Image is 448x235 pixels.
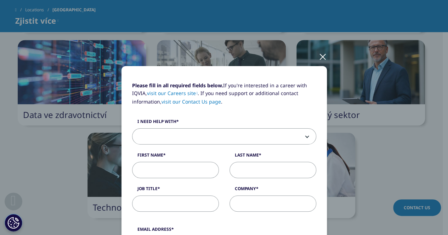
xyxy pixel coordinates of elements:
label: I need help with [132,118,316,128]
button: Cookies Settings [5,214,22,231]
a: visit our Contact Us page [161,98,221,105]
p: If you're interested in a career with IQVIA, . If you need support or additional contact informat... [132,82,316,111]
label: Last Name [229,152,316,162]
label: Job Title [132,186,219,195]
strong: Please fill in all required fields below. [132,82,223,89]
a: visit our Careers site [147,90,198,96]
label: Company [229,186,316,195]
label: First Name [132,152,219,162]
